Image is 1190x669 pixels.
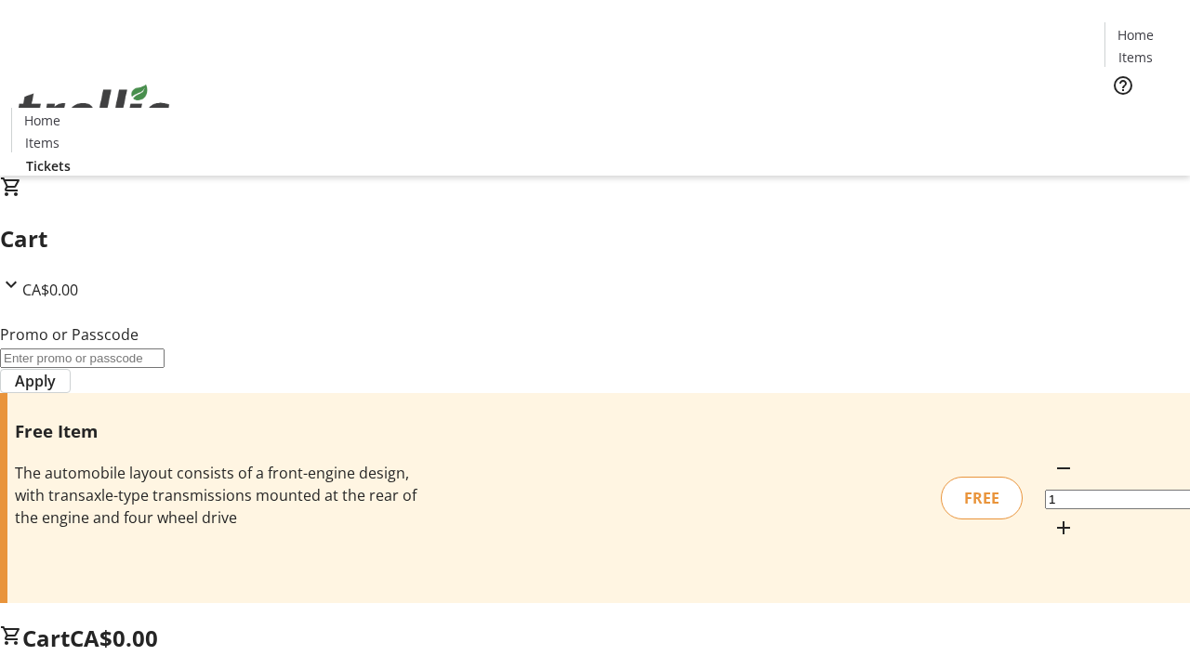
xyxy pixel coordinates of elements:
a: Tickets [1104,108,1179,127]
a: Tickets [11,156,86,176]
span: Items [1118,47,1153,67]
span: Items [25,133,59,152]
h3: Free Item [15,418,421,444]
img: Orient E2E Organization QT4LaI3WNS's Logo [11,64,177,157]
div: FREE [941,477,1023,519]
button: Decrement by one [1045,450,1082,487]
span: Apply [15,370,56,392]
button: Help [1104,67,1142,104]
a: Items [1105,47,1165,67]
button: Increment by one [1045,509,1082,546]
span: Home [1117,25,1154,45]
span: Tickets [1119,108,1164,127]
span: Home [24,111,60,130]
div: The automobile layout consists of a front-engine design, with transaxle-type transmissions mounte... [15,462,421,529]
a: Home [1105,25,1165,45]
span: CA$0.00 [70,623,158,653]
span: Tickets [26,156,71,176]
span: CA$0.00 [22,280,78,300]
a: Home [12,111,72,130]
a: Items [12,133,72,152]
